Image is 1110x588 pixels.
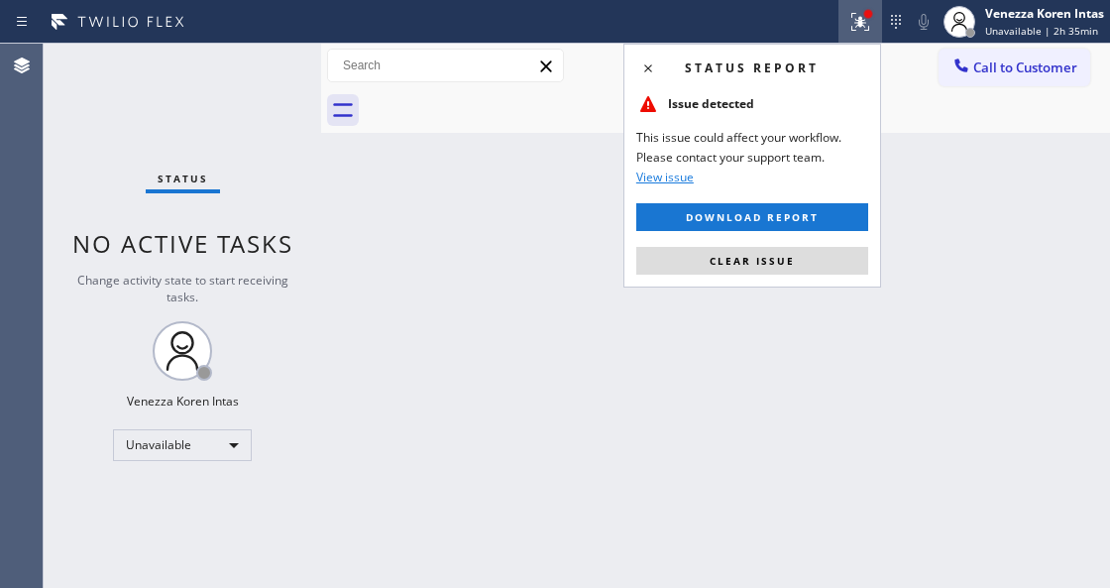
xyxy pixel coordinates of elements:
[77,272,288,305] span: Change activity state to start receiving tasks.
[985,5,1104,22] div: Venezza Koren Intas
[113,429,252,461] div: Unavailable
[158,172,208,185] span: Status
[939,49,1090,86] button: Call to Customer
[328,50,563,81] input: Search
[985,24,1098,38] span: Unavailable | 2h 35min
[127,393,239,410] div: Venezza Koren Intas
[72,227,293,260] span: No active tasks
[910,8,938,36] button: Mute
[973,59,1077,76] span: Call to Customer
